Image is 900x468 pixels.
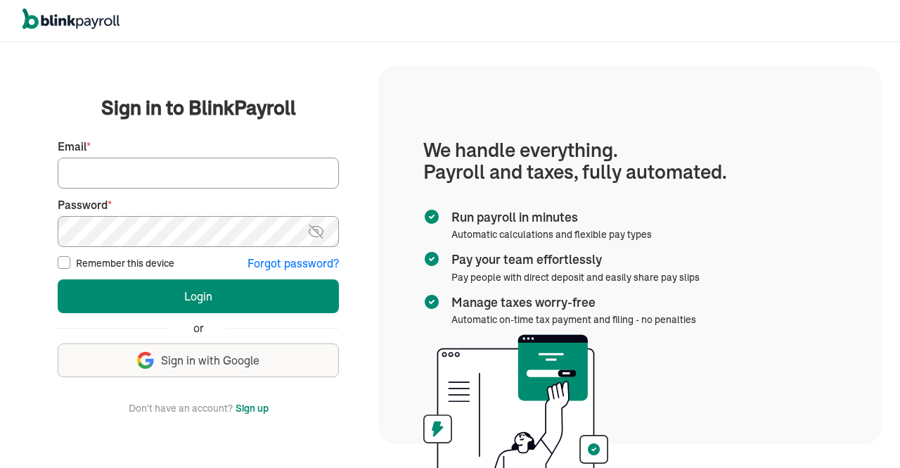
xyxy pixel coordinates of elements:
span: Run payroll in minutes [451,208,646,227]
img: checkmark [423,208,440,225]
span: Automatic on-time tax payment and filing - no penalties [451,313,696,326]
img: eye [307,223,325,240]
span: Sign in with Google [161,353,259,369]
img: google [137,352,154,369]
span: Pay people with direct deposit and easily share pay slips [451,271,700,284]
span: Don't have an account? [129,400,233,417]
img: checkmark [423,293,440,310]
button: Sign in with Google [58,343,339,377]
span: Automatic calculations and flexible pay types [451,228,652,241]
button: Forgot password? [247,255,339,272]
span: Pay your team effortlessly [451,251,694,269]
button: Login [58,279,339,313]
img: logo [22,8,120,30]
h1: We handle everything. Payroll and taxes, fully automated. [423,139,837,183]
input: Your email address [58,158,339,189]
label: Password [58,197,339,213]
button: Sign up [236,400,269,417]
img: checkmark [423,251,440,267]
label: Remember this device [76,256,174,270]
span: Sign in to BlinkPayroll [101,94,296,122]
label: Email [58,139,339,155]
span: Manage taxes worry-free [451,293,690,312]
span: or [193,320,204,336]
